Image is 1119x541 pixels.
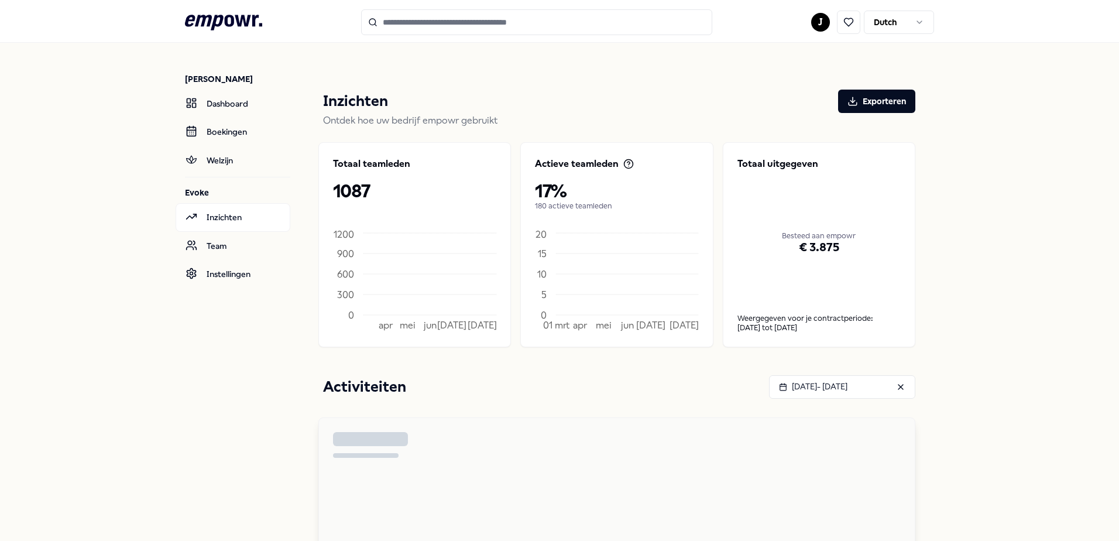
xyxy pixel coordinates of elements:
p: 180 actieve teamleden [535,201,698,211]
p: Inzichten [323,90,388,113]
tspan: 1200 [334,229,354,240]
p: Actieve teamleden [535,157,619,171]
button: J [811,13,830,32]
tspan: [DATE] [437,320,466,331]
a: Instellingen [176,260,290,288]
tspan: 01 mrt [543,320,569,331]
tspan: 20 [536,229,547,240]
tspan: 15 [538,248,547,259]
tspan: 0 [541,309,547,320]
tspan: 900 [337,248,354,259]
tspan: 10 [537,268,547,279]
a: Inzichten [176,203,290,231]
p: Activiteiten [323,375,406,399]
a: Boekingen [176,118,290,146]
tspan: mei [596,320,612,331]
input: Search for products, categories or subcategories [361,9,712,35]
p: Ontdek hoe uw bedrijf empowr gebruikt [323,113,915,128]
p: Totaal uitgegeven [737,157,901,171]
a: Dashboard [176,90,290,118]
tspan: 0 [348,309,354,320]
tspan: [DATE] [468,320,497,331]
tspan: jun [620,320,634,331]
button: [DATE]- [DATE] [769,375,915,399]
button: Exporteren [838,90,915,113]
tspan: mei [400,320,416,331]
p: 17% [535,180,698,201]
tspan: 600 [337,268,354,279]
tspan: [DATE] [670,320,699,331]
p: Weergegeven voor je contractperiode: [737,314,901,323]
div: [DATE] tot [DATE] [737,323,901,333]
p: Evoke [185,187,290,198]
a: Team [176,232,290,260]
div: [DATE] - [DATE] [779,380,847,393]
tspan: jun [423,320,437,331]
tspan: 300 [337,289,354,300]
p: 1087 [333,180,496,201]
a: Welzijn [176,146,290,174]
tspan: [DATE] [636,320,665,331]
tspan: apr [573,320,588,331]
div: € 3.875 [737,208,901,287]
div: Besteed aan empowr [737,185,901,287]
p: [PERSON_NAME] [185,73,290,85]
tspan: apr [379,320,393,331]
p: Totaal teamleden [333,157,410,171]
tspan: 5 [541,289,547,300]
